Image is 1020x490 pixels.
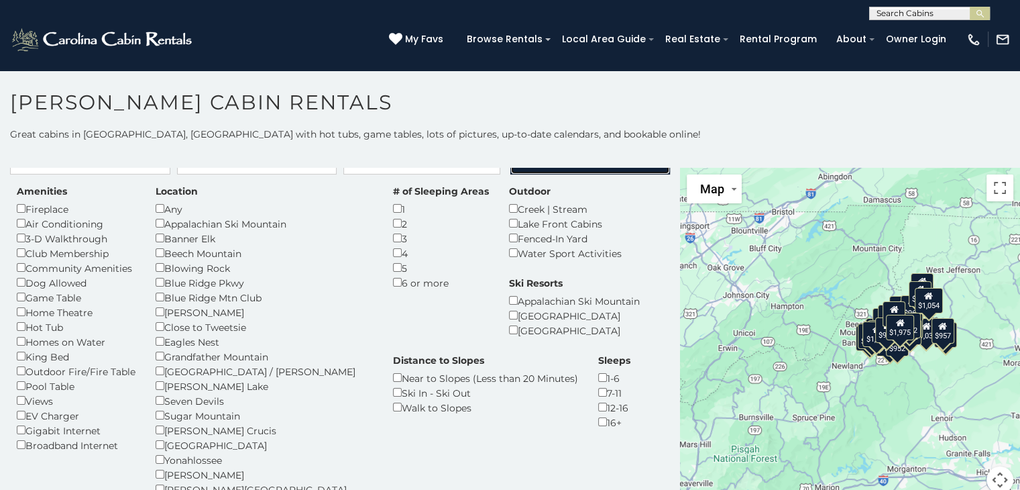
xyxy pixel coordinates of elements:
div: $1,270 [858,323,886,348]
div: Lake Front Cabins [509,216,622,231]
span: Refine Filters [536,158,635,168]
div: [PERSON_NAME] Crucis [156,423,373,438]
div: 1 [393,201,489,216]
div: [GEOGRAPHIC_DATA] [509,308,640,323]
div: Gigabit Internet [17,423,135,438]
div: Any [156,201,373,216]
label: Sleeps [598,354,630,367]
div: Home Theatre [17,305,135,320]
div: $932 [897,313,920,338]
div: Walk to Slopes [393,400,578,415]
div: $952 [886,330,909,356]
div: $963 [874,317,897,342]
div: $957 [931,317,954,343]
div: Grandfather Mountain [156,349,373,364]
div: $704 [908,281,931,307]
div: $782 [911,273,933,299]
label: Outdoor [509,185,551,198]
label: Location [156,185,198,198]
div: Appalachian Ski Mountain [156,216,373,231]
div: $963 [901,295,923,320]
span: My Favs [405,32,443,46]
div: $878 [898,319,921,344]
div: Game Table [17,290,135,305]
div: Sugar Mountain [156,408,373,423]
div: Fenced-In Yard [509,231,622,246]
div: [PERSON_NAME] Lake [156,379,373,393]
div: Blue Ridge Mtn Club [156,290,373,305]
a: Rental Program [733,29,824,50]
div: Dog Allowed [17,275,135,290]
span: Search [567,158,602,168]
img: mail-regular-white.png [995,32,1010,47]
div: Eagles Nest [156,334,373,349]
label: # of Sleeping Areas [393,185,489,198]
div: Community Amenities [17,260,135,275]
a: Local Area Guide [555,29,653,50]
div: Pool Table [17,379,135,393]
img: White-1-2.png [10,26,196,53]
button: Toggle fullscreen view [986,175,1013,201]
div: 7-11 [598,385,630,400]
div: Blowing Rock [156,260,373,275]
div: Ski In - Ski Out [393,385,578,400]
div: Broadband Internet [17,438,135,452]
div: Close to Tweetsie [156,320,373,334]
div: 2 [393,216,489,231]
div: Near to Slopes (Less than 20 Minutes) [393,371,578,385]
a: My Favs [389,32,447,47]
div: $1,211 [862,321,891,346]
div: Views [17,393,135,408]
div: [PERSON_NAME] [156,305,373,320]
div: [GEOGRAPHIC_DATA] / [PERSON_NAME] [156,364,373,379]
div: Yonahlossee [156,452,373,467]
a: Owner Login [879,29,953,50]
div: $1,233 [895,313,923,338]
div: 3 [393,231,489,246]
div: $950 [934,322,957,348]
label: Ski Resorts [509,277,563,290]
div: 1-6 [598,371,630,385]
div: [PERSON_NAME] [156,467,373,482]
div: Seven Devils [156,393,373,408]
div: Banner Elk [156,231,373,246]
div: Blue Ridge Pkwy [156,275,373,290]
div: [GEOGRAPHIC_DATA] [509,323,640,338]
div: $1,975 [885,315,913,340]
div: 16+ [598,415,630,430]
div: $957 [883,301,905,327]
div: Appalachian Ski Mountain [509,293,640,308]
label: Amenities [17,185,67,198]
label: Distance to Slopes [393,354,484,367]
div: Outdoor Fire/Fire Table [17,364,135,379]
div: King Bed [17,349,135,364]
div: Air Conditioning [17,216,135,231]
div: $1,035 [911,317,940,343]
div: 6 or more [393,275,489,290]
div: Club Membership [17,246,135,260]
div: Creek | Stream [509,201,622,216]
div: EV Charger [17,408,135,423]
a: Real Estate [659,29,727,50]
div: Hot Tub [17,320,135,334]
div: Fireplace [17,201,135,216]
div: $1,544 [856,325,884,350]
div: 4 [393,246,489,260]
div: 12-16 [598,400,630,415]
a: About [830,29,873,50]
button: Change map style [687,175,742,203]
div: Water Sport Activities [509,246,622,260]
a: Browse Rentals [460,29,549,50]
span: Map [700,182,724,196]
img: phone-regular-white.png [966,32,981,47]
div: $1,054 [914,288,942,313]
div: 5 [393,260,489,275]
div: 3-D Walkthrough [17,231,135,246]
div: Homes on Water [17,334,135,349]
div: [GEOGRAPHIC_DATA] [156,438,373,452]
div: Beech Mountain [156,246,373,260]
